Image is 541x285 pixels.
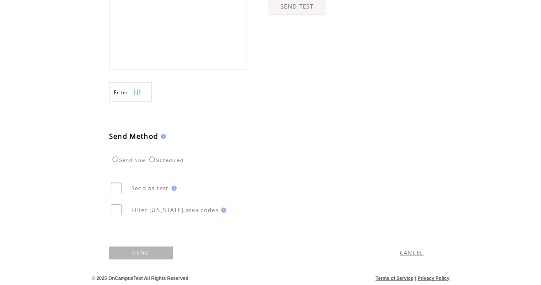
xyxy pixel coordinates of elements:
[131,206,219,214] span: Filter [US_STATE] area codes
[92,276,189,281] span: © 2025 OnCampusText All Rights Reserved
[417,276,449,281] a: Privacy Policy
[400,249,424,257] a: CANCEL
[414,276,416,281] span: |
[112,156,118,162] input: Send Now
[375,276,413,281] a: Terms of Service
[109,82,152,102] a: Filter
[133,83,141,102] img: filters.png
[110,158,145,163] label: Send Now
[147,158,183,163] label: Scheduled
[149,156,155,162] input: Scheduled
[219,207,226,213] img: help.gif
[169,186,177,191] img: help.gif
[114,89,129,96] span: Show filters
[109,132,159,141] span: Send Method
[158,134,166,139] img: help.gif
[109,246,173,259] a: SEND
[131,184,169,192] span: Send as test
